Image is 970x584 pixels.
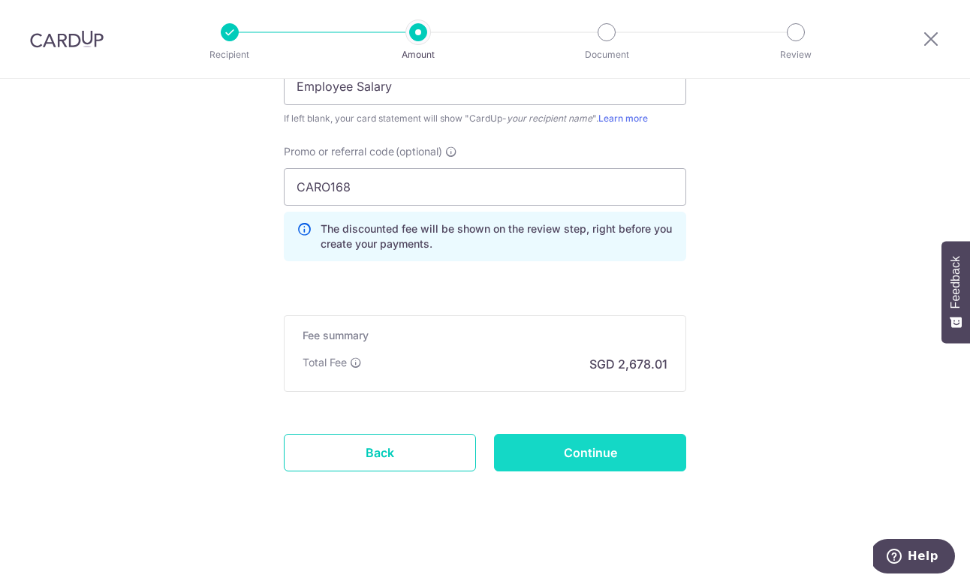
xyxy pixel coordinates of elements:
p: Review [740,47,851,62]
p: The discounted fee will be shown on the review step, right before you create your payments. [321,221,673,251]
img: CardUp [30,30,104,48]
p: SGD 2,678.01 [589,355,667,373]
span: Promo or referral code [284,144,394,159]
p: Total Fee [303,355,347,370]
a: Back [284,434,476,471]
div: If left blank, your card statement will show "CardUp- ". [284,111,686,126]
iframe: Opens a widget where you can find more information [873,539,955,576]
input: Example: Rent [284,68,686,105]
span: (optional) [396,144,442,159]
p: Document [551,47,662,62]
span: Feedback [949,256,962,309]
input: Continue [494,434,686,471]
p: Amount [363,47,474,62]
h5: Fee summary [303,328,667,343]
a: Learn more [598,113,648,124]
button: Feedback - Show survey [941,241,970,343]
p: Recipient [174,47,285,62]
i: your recipient name [507,113,592,124]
